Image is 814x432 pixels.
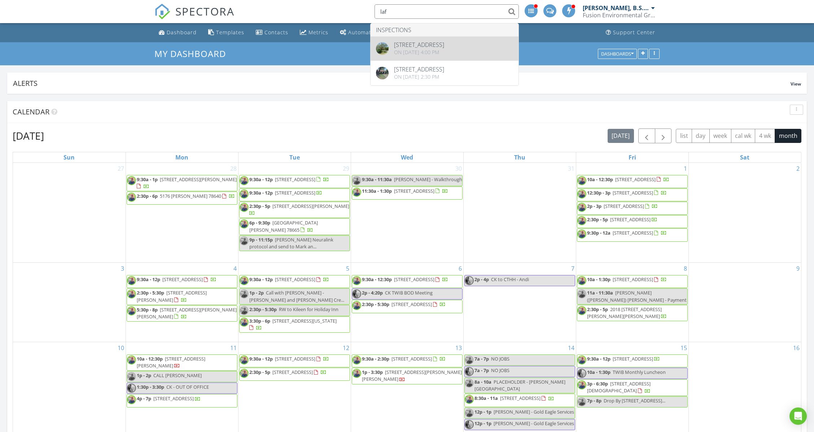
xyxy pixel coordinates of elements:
[240,176,249,185] img: 3151fd5c336d4395825cdcf968e1754e.jpeg
[362,276,392,283] span: 9:30a - 12:30p
[127,289,136,298] img: 3151fd5c336d4395825cdcf968e1754e.jpeg
[604,397,665,404] span: Drop By [STREET_ADDRESS]...
[362,276,448,283] a: 9:30a - 12:30p [STREET_ADDRESS]
[391,355,432,362] span: [STREET_ADDRESS]
[162,276,203,283] span: [STREET_ADDRESS]
[137,289,207,303] a: 2:30p - 5:30p [STREET_ADDRESS][PERSON_NAME]
[154,48,232,60] a: My Dashboard
[288,152,301,162] a: Tuesday
[249,219,270,226] span: 6p - 9:30p
[137,306,158,313] span: 5:30p - 8p
[249,318,270,324] span: 3:30p - 6p
[394,176,462,183] span: [PERSON_NAME] - Walkthrough
[583,12,655,19] div: Fusion Environmental Group LLC
[167,29,197,36] div: Dashboard
[577,369,586,378] img: ck_beach_pic.png
[587,230,667,236] a: 9:30p - 12a [STREET_ADDRESS]
[577,380,586,389] img: 3151fd5c336d4395825cdcf968e1754e.jpeg
[587,355,660,362] a: 9:30a - 12p [STREET_ADDRESS]
[513,152,527,162] a: Thursday
[174,152,190,162] a: Monday
[239,368,350,381] a: 2:30p - 5p [STREET_ADDRESS]
[229,163,238,174] a: Go to July 28, 2025
[376,42,389,55] img: streetview
[119,263,126,274] a: Go to August 3, 2025
[676,129,692,143] button: list
[351,163,463,263] td: Go to July 30, 2025
[610,216,651,223] span: [STREET_ADDRESS]
[249,289,264,296] span: 1p - 2p
[127,395,136,404] img: 3151fd5c336d4395825cdcf968e1754e.jpeg
[249,236,273,243] span: 9p - 11:15p
[789,407,807,425] div: Open Intercom Messenger
[216,29,244,36] div: Templates
[587,306,662,319] span: 2018 [STREET_ADDRESS][PERSON_NAME][PERSON_NAME]
[352,368,463,384] a: 1p - 3:30p [STREET_ADDRESS][PERSON_NAME][PERSON_NAME]
[739,152,751,162] a: Saturday
[587,176,613,183] span: 10a - 12:30p
[127,384,136,393] img: ck_beach_pic.png
[577,397,586,406] img: 3151fd5c336d4395825cdcf968e1754e.jpeg
[352,176,361,185] img: 3151fd5c336d4395825cdcf968e1754e.jpeg
[362,301,389,307] span: 2:30p - 5:30p
[137,395,201,402] a: 4p - 7p [STREET_ADDRESS]
[474,367,489,374] span: 7a - 7p
[137,193,235,199] a: 2:30p - 6p 5176 [PERSON_NAME] 78640
[577,189,586,198] img: 3151fd5c336d4395825cdcf968e1754e.jpeg
[137,306,237,320] span: [STREET_ADDRESS][PERSON_NAME][PERSON_NAME]
[613,230,653,236] span: [STREET_ADDRESS]
[682,163,688,174] a: Go to August 1, 2025
[239,175,350,188] a: 9:30a - 12p [STREET_ADDRESS]
[249,289,344,303] span: Call with [PERSON_NAME] - [PERSON_NAME] and [PERSON_NAME] Cre...
[362,369,462,382] span: [STREET_ADDRESS][PERSON_NAME][PERSON_NAME]
[352,301,361,310] img: 3151fd5c336d4395825cdcf968e1754e.jpeg
[587,355,610,362] span: 9:30a - 12p
[682,263,688,274] a: Go to August 8, 2025
[156,26,200,39] a: Dashboard
[13,163,126,263] td: Go to July 27, 2025
[240,306,249,315] img: 3151fd5c336d4395825cdcf968e1754e.jpeg
[474,379,491,385] span: 8a - 10a
[272,369,313,375] span: [STREET_ADDRESS]
[348,29,382,36] div: Automations
[394,49,444,55] div: On [DATE] 4:00 pm
[587,216,657,223] a: 2:30p - 5p [STREET_ADDRESS]
[238,163,351,263] td: Go to July 29, 2025
[249,318,337,331] a: 3:30p - 6p [STREET_ADDRESS][US_STATE]
[587,306,667,319] a: 2:30p - 5p 2018 [STREET_ADDRESS][PERSON_NAME][PERSON_NAME]
[352,289,361,298] img: ck_beach_pic.png
[126,263,238,342] td: Go to August 4, 2025
[491,367,509,374] span: NO JOBS
[688,163,801,263] td: Go to August 2, 2025
[249,236,333,250] span: [PERSON_NAME] Neuralink protocol and send to Mark an...
[127,288,237,305] a: 2:30p - 5:30p [STREET_ADDRESS][PERSON_NAME]
[454,163,463,174] a: Go to July 30, 2025
[249,176,329,183] a: 9:30a - 12p [STREET_ADDRESS]
[352,369,361,378] img: 3151fd5c336d4395825cdcf968e1754e.jpeg
[337,26,385,39] a: Automations (Advanced)
[240,355,249,365] img: 3151fd5c336d4395825cdcf968e1754e.jpeg
[613,355,653,362] span: [STREET_ADDRESS]
[362,188,392,194] span: 11:30a - 1:30p
[463,263,576,342] td: Go to August 7, 2025
[755,129,775,143] button: 4 wk
[240,276,249,285] img: 3151fd5c336d4395825cdcf968e1754e.jpeg
[601,51,634,56] div: Dashboards
[587,203,658,209] a: 2p - 3p [STREET_ADDRESS]
[62,152,76,162] a: Sunday
[692,129,710,143] button: day
[608,129,634,143] button: [DATE]
[394,74,444,80] div: On [DATE] 2:30 pm
[613,369,666,375] span: TWIB Monthly Luncheon
[791,81,801,87] span: View
[465,395,474,404] img: 3151fd5c336d4395825cdcf968e1754e.jpeg
[587,380,651,394] a: 3p - 6:30p [STREET_ADDRESS][DEMOGRAPHIC_DATA]
[587,369,610,375] span: 10a - 1:30p
[792,342,801,354] a: Go to August 16, 2025
[587,176,669,183] a: 10a - 12:30p [STREET_ADDRESS]
[577,188,688,201] a: 12:30p - 3p [STREET_ADDRESS]
[371,23,518,36] li: Inspections
[240,219,249,228] img: 3151fd5c336d4395825cdcf968e1754e.jpeg
[272,318,337,324] span: [STREET_ADDRESS][US_STATE]
[249,369,270,375] span: 2:30p - 5p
